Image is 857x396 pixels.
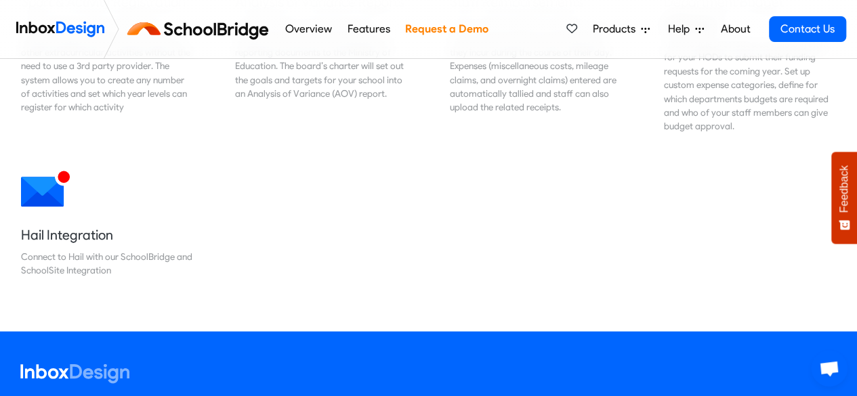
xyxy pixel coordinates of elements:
button: Feedback - Show survey [831,152,857,244]
div: Connect to Hail with our SchoolBridge and SchoolSite Integration [21,249,193,277]
a: Request a Demo [401,16,492,43]
h5: Hail Integration [21,225,193,244]
span: Feedback [838,165,850,213]
img: logo_inboxdesign_white.svg [20,364,129,383]
a: Contact Us [769,16,846,42]
img: schoolbridge logo [125,13,277,45]
img: 2022_01_12_icon_mail_notification.svg [21,165,70,214]
a: Overview [281,16,335,43]
a: Help [663,16,709,43]
div: This module provides a complete system to allow your staff to log the expenses they incur during ... [450,17,622,114]
div: SchoolBridge enables your school to organise registrations for sport teams or other extracurricul... [21,17,193,114]
a: About [717,16,754,43]
div: This module provides a complete system for your HODs to submit their funding requests for the com... [664,36,836,133]
a: Hail Integration Connect to Hail with our SchoolBridge and SchoolSite Integration [10,154,204,288]
span: Help [668,21,695,37]
a: Products [587,16,655,43]
a: Features [343,16,394,43]
span: Products [593,21,641,37]
a: Open chat [811,350,848,387]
